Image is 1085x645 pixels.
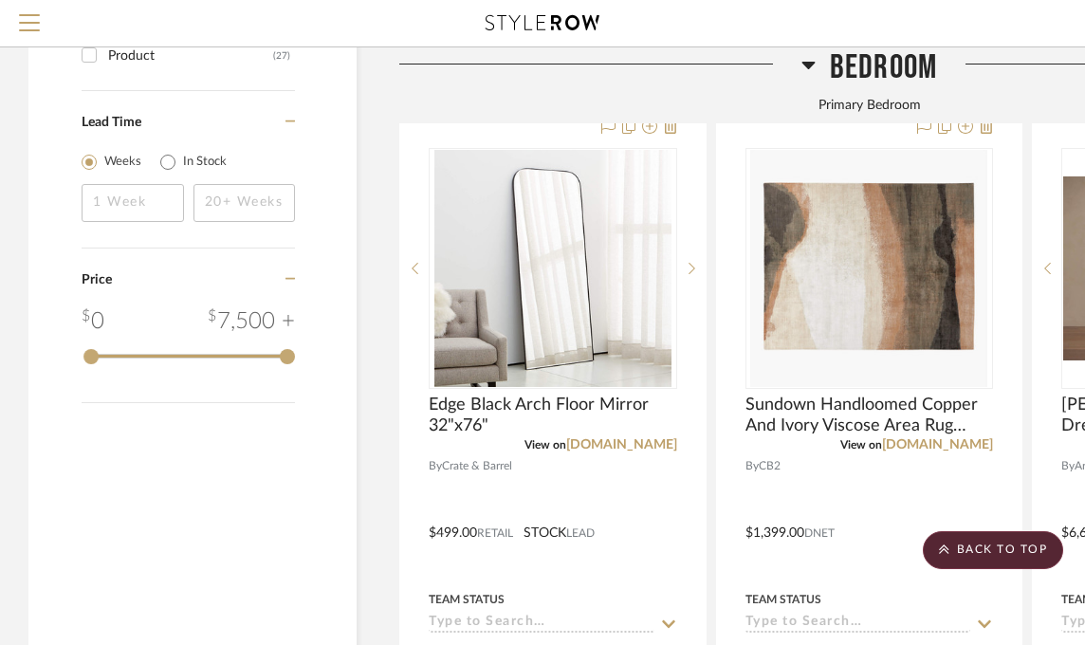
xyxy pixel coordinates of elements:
scroll-to-top-button: BACK TO TOP [923,531,1063,569]
label: Weeks [104,153,141,172]
div: Team Status [745,591,821,608]
span: Price [82,273,112,286]
img: Edge Black Arch Floor Mirror 32"x76" [434,150,671,387]
div: 0 [82,304,104,339]
span: CB2 [759,457,781,475]
span: By [429,457,442,475]
span: Sundown Handloomed Copper And Ivory Viscose Area Rug 8'X10' [745,395,994,436]
img: Sundown Handloomed Copper And Ivory Viscose Area Rug 8'X10' [750,150,987,387]
input: 1 Week [82,184,184,222]
div: 7,500 + [208,304,295,339]
input: Type to Search… [745,615,971,633]
span: Crate & Barrel [442,457,512,475]
span: View on [840,439,882,451]
a: [DOMAIN_NAME] [566,438,677,451]
span: By [1061,457,1075,475]
span: View on [524,439,566,451]
div: Team Status [429,591,505,608]
span: By [745,457,759,475]
div: Product [108,41,273,71]
span: Lead Time [82,116,141,129]
label: In Stock [183,153,227,172]
input: 20+ Weeks [193,184,296,222]
span: Bedroom [830,47,937,88]
span: Edge Black Arch Floor Mirror 32"x76" [429,395,677,436]
a: [DOMAIN_NAME] [882,438,993,451]
div: (27) [273,41,290,71]
input: Type to Search… [429,615,654,633]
